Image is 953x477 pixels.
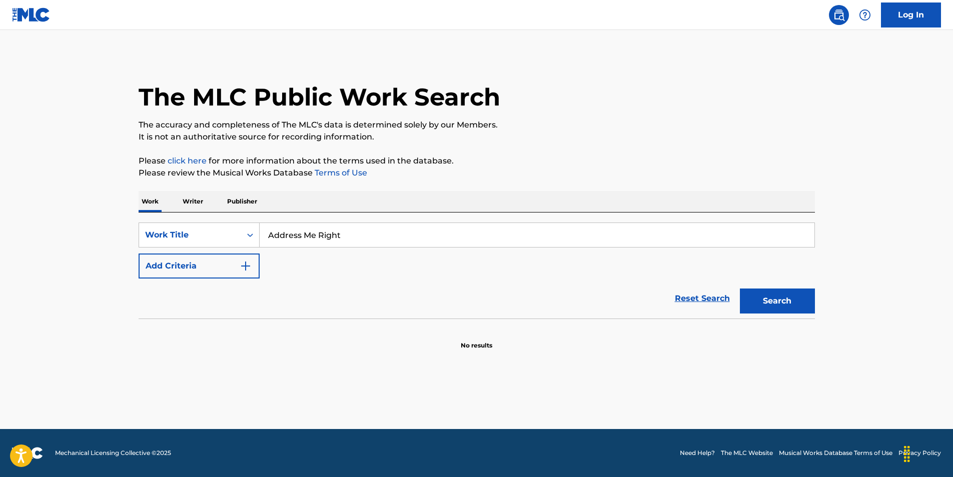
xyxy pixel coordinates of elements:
[881,2,941,27] a: Log In
[168,156,207,165] a: click here
[55,448,171,457] span: Mechanical Licensing Collective © 2025
[139,253,260,278] button: Add Criteria
[903,429,953,477] iframe: Chat Widget
[139,167,815,179] p: Please review the Musical Works Database
[139,82,500,112] h1: The MLC Public Work Search
[139,131,815,143] p: It is not an authoritative source for recording information.
[180,191,206,212] p: Writer
[680,448,715,457] a: Need Help?
[898,448,941,457] a: Privacy Policy
[740,288,815,313] button: Search
[313,168,367,177] a: Terms of Use
[721,448,773,457] a: The MLC Website
[139,222,815,318] form: Search Form
[670,287,735,309] a: Reset Search
[139,155,815,167] p: Please for more information about the terms used in the database.
[224,191,260,212] p: Publisher
[139,191,162,212] p: Work
[855,5,875,25] div: Help
[859,9,871,21] img: help
[829,5,849,25] a: Public Search
[139,119,815,131] p: The accuracy and completeness of The MLC's data is determined solely by our Members.
[240,260,252,272] img: 9d2ae6d4665cec9f34b9.svg
[461,329,492,350] p: No results
[833,9,845,21] img: search
[899,439,915,469] div: Drag
[145,229,235,241] div: Work Title
[12,447,43,459] img: logo
[12,7,51,22] img: MLC Logo
[779,448,892,457] a: Musical Works Database Terms of Use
